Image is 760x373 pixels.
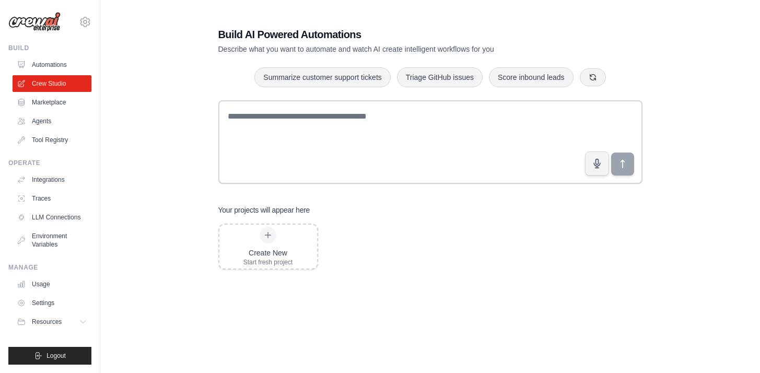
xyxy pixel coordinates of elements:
div: Start fresh project [243,258,293,266]
a: Automations [13,56,91,73]
a: Traces [13,190,91,207]
h1: Build AI Powered Automations [218,27,569,42]
a: Settings [13,295,91,311]
a: LLM Connections [13,209,91,226]
button: Resources [13,313,91,330]
span: Resources [32,318,62,326]
button: Logout [8,347,91,365]
a: Crew Studio [13,75,91,92]
button: Triage GitHub issues [397,67,483,87]
a: Environment Variables [13,228,91,253]
p: Describe what you want to automate and watch AI create intelligent workflows for you [218,44,569,54]
a: Agents [13,113,91,130]
h3: Your projects will appear here [218,205,310,215]
button: Score inbound leads [489,67,574,87]
span: Logout [46,352,66,360]
img: Logo [8,12,61,32]
a: Marketplace [13,94,91,111]
a: Tool Registry [13,132,91,148]
div: Build [8,44,91,52]
div: Create New [243,248,293,258]
div: Manage [8,263,91,272]
a: Usage [13,276,91,293]
button: Get new suggestions [580,68,606,86]
button: Click to speak your automation idea [585,151,609,176]
a: Integrations [13,171,91,188]
button: Summarize customer support tickets [254,67,390,87]
div: Operate [8,159,91,167]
